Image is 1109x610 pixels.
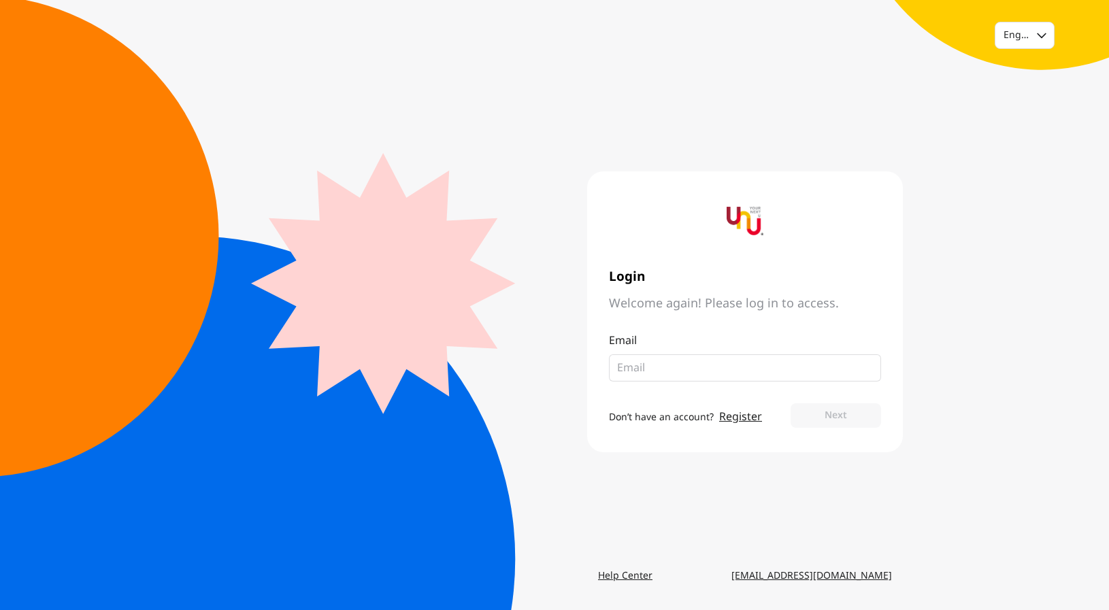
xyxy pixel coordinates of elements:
a: [EMAIL_ADDRESS][DOMAIN_NAME] [721,564,903,588]
button: Next [791,403,881,428]
div: English [1004,29,1029,42]
input: Email [617,360,862,376]
span: Login [609,269,881,285]
a: Help Center [587,564,663,588]
a: Register [719,409,762,425]
span: Welcome again! Please log in to access. [609,296,881,312]
span: Don’t have an account? [609,410,714,424]
p: Email [609,333,881,349]
img: yournextu-logo-vertical-compact-v2.png [727,203,763,239]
